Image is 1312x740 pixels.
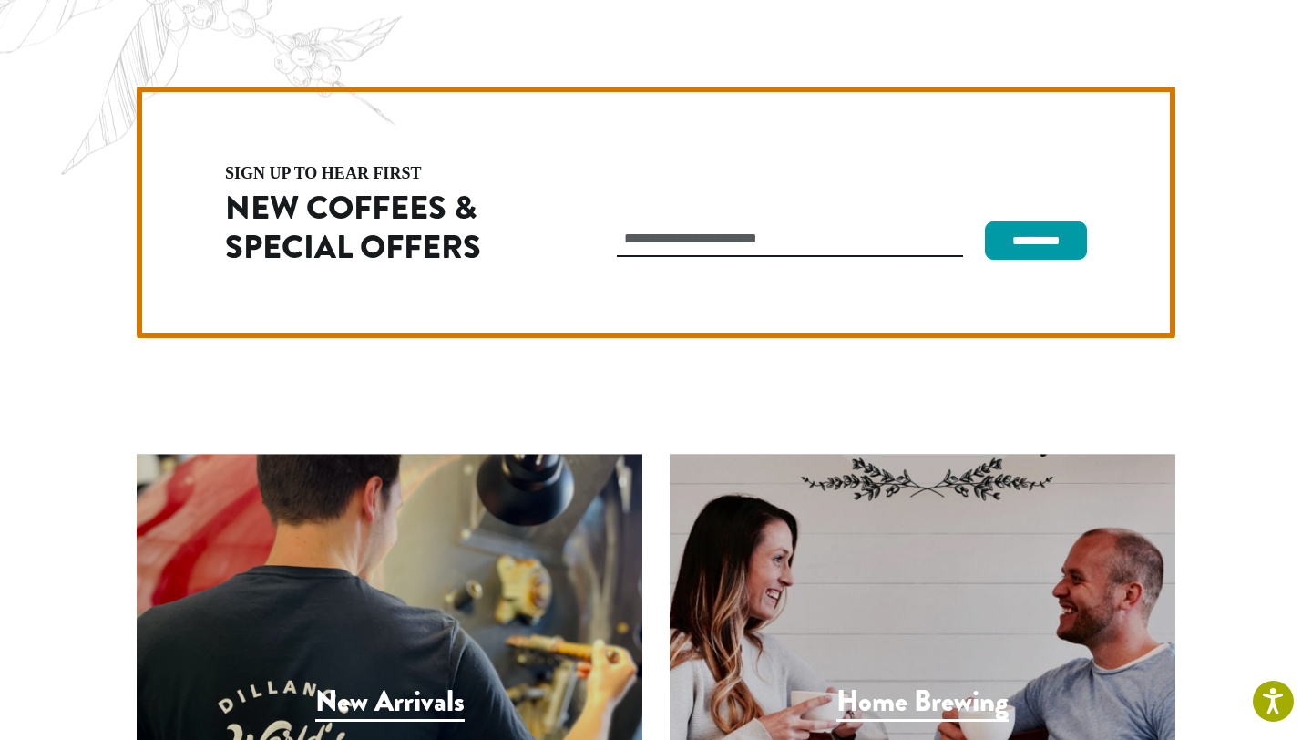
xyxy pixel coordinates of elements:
[225,165,538,181] h4: sign up to hear first
[836,684,1009,722] h3: Home Brewing
[315,684,465,722] h3: New Arrivals
[225,189,538,267] h2: New Coffees & Special Offers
